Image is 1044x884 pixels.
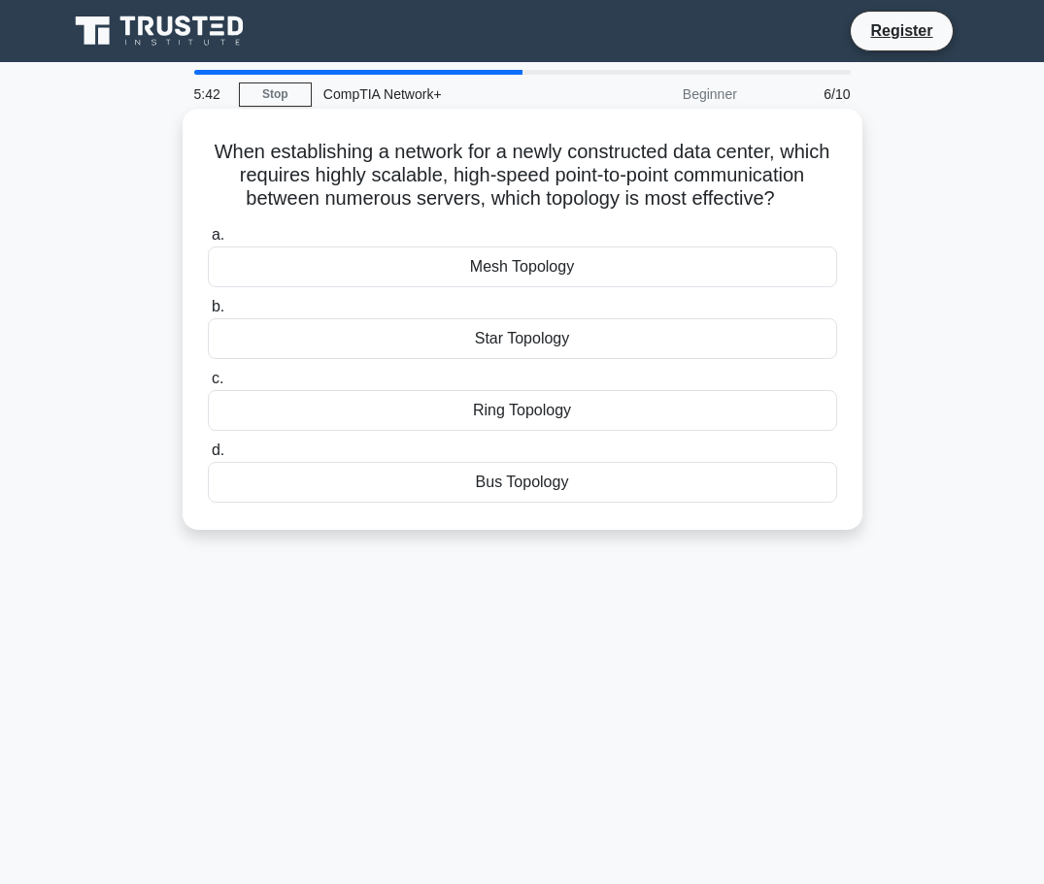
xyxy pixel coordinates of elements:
[239,82,312,107] a: Stop
[208,390,837,431] div: Ring Topology
[183,75,239,114] div: 5:42
[859,18,944,43] a: Register
[208,318,837,359] div: Star Topology
[579,75,749,114] div: Beginner
[749,75,862,114] div: 6/10
[208,462,837,503] div: Bus Topology
[212,370,223,386] span: c.
[208,246,837,287] div: Mesh Topology
[206,140,839,212] h5: When establishing a network for a newly constructed data center, which requires highly scalable, ...
[212,442,224,458] span: d.
[312,75,579,114] div: CompTIA Network+
[212,226,224,243] span: a.
[212,298,224,314] span: b.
